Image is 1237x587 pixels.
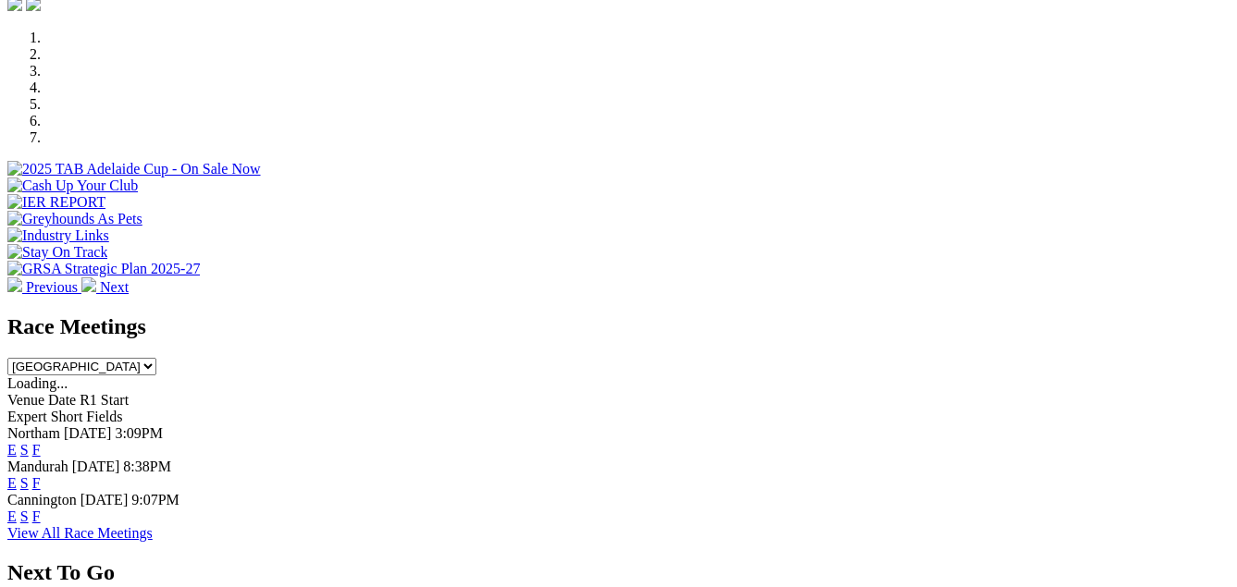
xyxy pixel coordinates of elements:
[72,459,120,474] span: [DATE]
[80,492,129,508] span: [DATE]
[115,425,163,441] span: 3:09PM
[7,392,44,408] span: Venue
[81,277,96,292] img: chevron-right-pager-white.svg
[86,409,122,424] span: Fields
[7,244,107,261] img: Stay On Track
[7,161,261,177] img: 2025 TAB Adelaide Cup - On Sale Now
[7,560,1230,585] h2: Next To Go
[20,442,29,458] a: S
[80,392,129,408] span: R1 Start
[81,279,129,295] a: Next
[7,475,17,491] a: E
[7,525,153,541] a: View All Race Meetings
[123,459,171,474] span: 8:38PM
[7,279,81,295] a: Previous
[32,442,41,458] a: F
[131,492,179,508] span: 9:07PM
[48,392,76,408] span: Date
[7,459,68,474] span: Mandurah
[32,475,41,491] a: F
[7,508,17,524] a: E
[7,177,138,194] img: Cash Up Your Club
[64,425,112,441] span: [DATE]
[7,314,1230,339] h2: Race Meetings
[20,475,29,491] a: S
[7,375,68,391] span: Loading...
[7,211,142,227] img: Greyhounds As Pets
[7,409,47,424] span: Expert
[7,194,105,211] img: IER REPORT
[7,442,17,458] a: E
[7,227,109,244] img: Industry Links
[100,279,129,295] span: Next
[7,261,200,277] img: GRSA Strategic Plan 2025-27
[51,409,83,424] span: Short
[26,279,78,295] span: Previous
[32,508,41,524] a: F
[7,277,22,292] img: chevron-left-pager-white.svg
[20,508,29,524] a: S
[7,425,60,441] span: Northam
[7,492,77,508] span: Cannington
